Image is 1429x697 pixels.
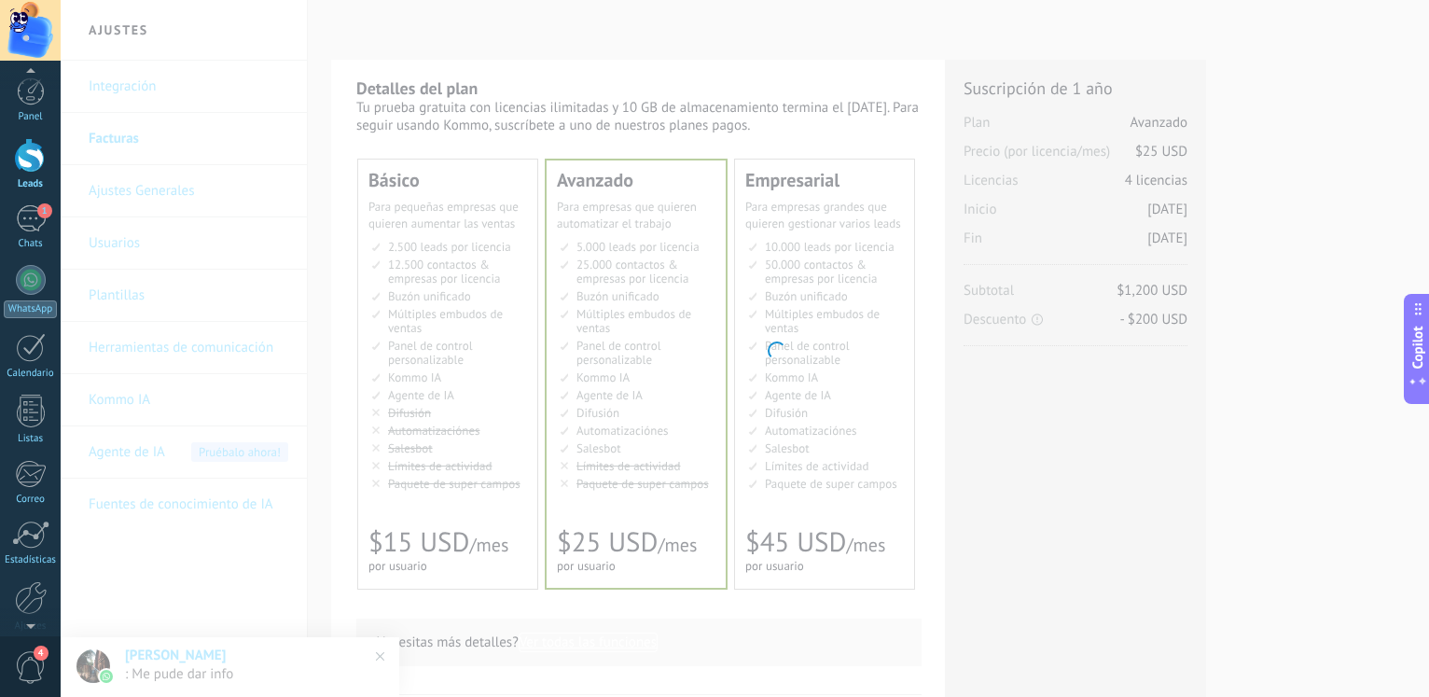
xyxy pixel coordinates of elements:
[4,494,58,506] div: Correo
[4,554,58,566] div: Estadísticas
[4,178,58,190] div: Leads
[4,300,57,318] div: WhatsApp
[4,433,58,445] div: Listas
[4,368,58,380] div: Calendario
[1408,326,1427,369] span: Copilot
[34,646,49,661] span: 4
[4,238,58,250] div: Chats
[4,111,58,123] div: Panel
[37,203,52,218] span: 1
